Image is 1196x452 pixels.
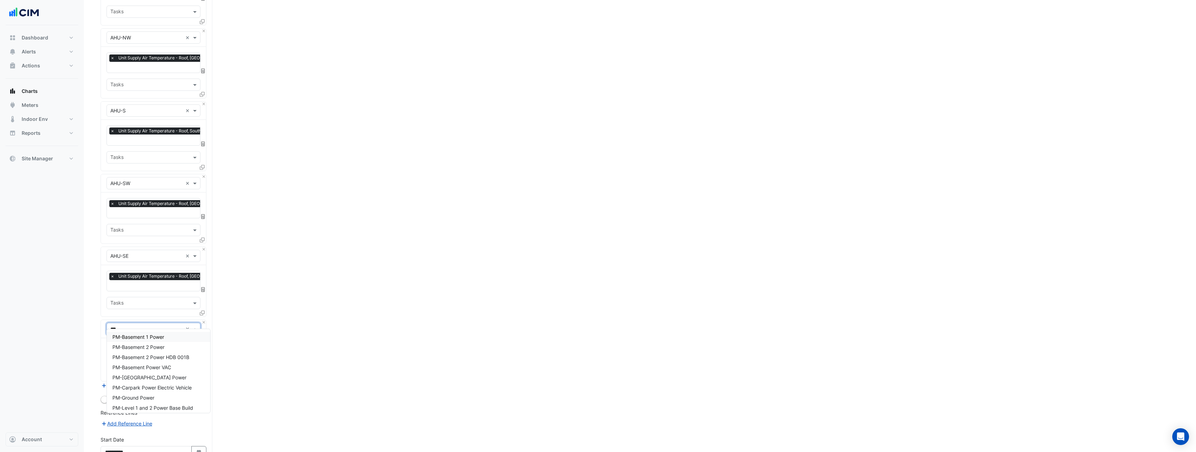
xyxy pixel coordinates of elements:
span: Unit Supply Air Temperature - Roof, North West [117,54,235,61]
ng-dropdown-panel: Options list [107,329,211,413]
span: Choose Function [200,141,206,147]
div: Tasks [109,8,124,17]
span: Clone Favourites and Tasks from this Equipment to other Equipment [200,19,205,24]
button: Close [201,102,206,106]
label: Reference Lines [101,409,137,416]
span: PM-Ground Power [112,395,154,401]
div: Tasks [109,81,124,90]
span: Charts [22,88,38,95]
span: Clear [185,180,191,187]
button: Close [201,247,206,251]
label: Start Date [101,436,124,443]
button: Actions [6,59,78,73]
div: Tasks [109,299,124,308]
span: Clone Favourites and Tasks from this Equipment to other Equipment [200,92,205,97]
span: Clear [185,325,191,333]
button: Indoor Env [6,112,78,126]
app-icon: Charts [9,88,16,95]
app-icon: Dashboard [9,34,16,41]
span: Unit Supply Air Temperature - Roof, South East [117,273,235,280]
img: Company Logo [8,6,40,20]
div: Tasks [109,226,124,235]
button: Site Manager [6,152,78,166]
button: Close [201,29,206,33]
button: Reports [6,126,78,140]
span: Choose Function [200,68,206,74]
span: Clone Favourites and Tasks from this Equipment to other Equipment [200,164,205,170]
button: Add Reference Line [101,420,153,428]
span: Clone Favourites and Tasks from this Equipment to other Equipment [200,310,205,316]
app-icon: Meters [9,102,16,109]
button: Dashboard [6,31,78,45]
span: PM-Level 1 and 2 Power Base Build [112,405,193,411]
app-icon: Site Manager [9,155,16,162]
button: Close [201,320,206,325]
button: Charts [6,84,78,98]
span: Meters [22,102,38,109]
app-icon: Reports [9,130,16,137]
span: Clear [185,252,191,260]
span: × [109,54,116,61]
span: Clear [185,107,191,114]
button: Add Equipment [101,381,143,389]
span: Unit Supply Air Temperature - Roof, South [117,127,203,134]
span: PM-Basement 1 Power [112,334,164,340]
div: Tasks [109,153,124,162]
app-icon: Alerts [9,48,16,55]
span: Account [22,436,42,443]
span: PM-Basement 2 Power HDB 001B [112,354,189,360]
span: × [109,273,116,280]
span: Clear [185,34,191,41]
span: Dashboard [22,34,48,41]
span: PM-Carpark Power Electric Vehicle [112,385,192,391]
span: PM-Basement Power VAC [112,364,171,370]
span: Reports [22,130,41,137]
div: Open Intercom Messenger [1172,428,1189,445]
span: Choose Function [200,213,206,219]
span: PM-[GEOGRAPHIC_DATA] Power [112,374,186,380]
span: Clone Favourites and Tasks from this Equipment to other Equipment [200,237,205,243]
span: Site Manager [22,155,53,162]
button: Close [201,174,206,179]
app-icon: Actions [9,62,16,69]
span: PM-Basement 2 Power [112,344,164,350]
span: × [109,200,116,207]
span: Indoor Env [22,116,48,123]
button: Account [6,432,78,446]
button: Alerts [6,45,78,59]
button: Meters [6,98,78,112]
span: Alerts [22,48,36,55]
span: × [109,127,116,134]
app-icon: Indoor Env [9,116,16,123]
span: Unit Supply Air Temperature - Roof, South West [117,200,235,207]
span: Choose Function [200,286,206,292]
span: Actions [22,62,40,69]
